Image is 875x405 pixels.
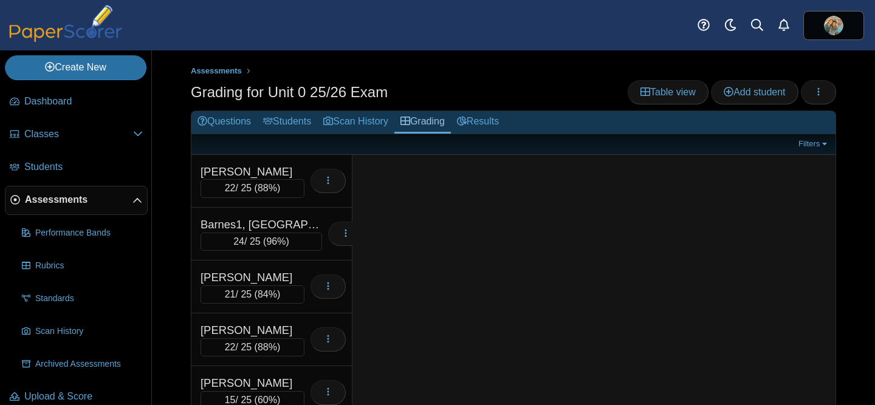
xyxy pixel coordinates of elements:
span: Scan History [35,325,143,338]
span: Performance Bands [35,227,143,239]
span: Timothy Kemp [824,16,843,35]
a: Standards [17,284,148,313]
a: Alerts [770,12,797,39]
a: PaperScorer [5,33,126,44]
a: Grading [394,111,451,134]
a: Dashboard [5,87,148,117]
a: Create New [5,55,146,80]
div: Barnes1, [GEOGRAPHIC_DATA] [201,217,322,233]
a: Table view [628,80,709,104]
div: [PERSON_NAME] [201,270,304,285]
a: Assessments [188,64,245,79]
a: Questions [191,111,257,134]
span: 22 [225,342,236,352]
a: Filters [795,138,832,150]
a: Students [5,153,148,182]
span: Assessments [191,66,242,75]
span: Archived Assessments [35,358,143,370]
div: / 25 ( ) [201,285,304,304]
a: Add student [711,80,798,104]
a: Rubrics [17,251,148,281]
img: ps.7R70R2c4AQM5KRlH [824,16,843,35]
a: Assessments [5,186,148,215]
div: [PERSON_NAME] [201,322,304,338]
span: 15 [225,395,236,405]
span: Upload & Score [24,390,143,403]
span: 24 [233,236,244,247]
a: Performance Bands [17,219,148,248]
div: / 25 ( ) [201,179,304,197]
a: ps.7R70R2c4AQM5KRlH [803,11,864,40]
span: 21 [225,289,236,299]
span: 88% [258,183,277,193]
span: Dashboard [24,95,143,108]
h1: Grading for Unit 0 25/26 Exam [191,82,388,103]
a: Scan History [17,317,148,346]
span: 22 [225,183,236,193]
span: 84% [258,289,277,299]
div: [PERSON_NAME] [201,375,304,391]
div: / 25 ( ) [201,338,304,356]
div: [PERSON_NAME] [201,164,304,180]
img: PaperScorer [5,5,126,42]
span: 88% [258,342,277,352]
a: Archived Assessments [17,350,148,379]
a: Results [451,111,505,134]
span: Assessments [25,193,132,206]
span: 96% [266,236,286,247]
span: Classes [24,128,133,141]
div: / 25 ( ) [201,233,322,251]
span: Students [24,160,143,174]
span: Rubrics [35,260,143,272]
a: Scan History [317,111,394,134]
span: Table view [640,87,696,97]
span: 60% [258,395,277,405]
a: Classes [5,120,148,149]
span: Add student [724,87,785,97]
span: Standards [35,293,143,305]
a: Students [257,111,317,134]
